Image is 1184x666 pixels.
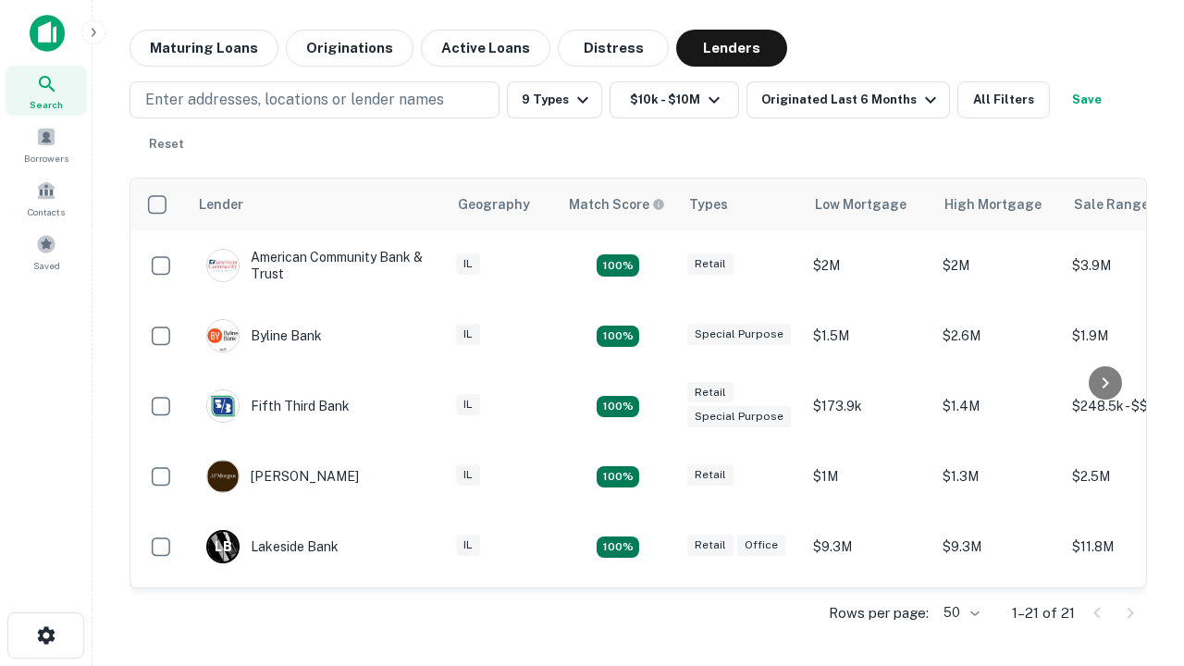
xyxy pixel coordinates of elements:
button: Originations [286,30,413,67]
div: Retail [687,382,734,403]
button: $10k - $10M [610,81,739,118]
img: picture [207,390,239,422]
p: Enter addresses, locations or lender names [145,89,444,111]
td: $2M [933,230,1063,301]
div: IL [456,324,480,345]
div: Fifth Third Bank [206,389,350,423]
button: Lenders [676,30,787,67]
span: Saved [33,258,60,273]
button: Reset [137,126,196,163]
td: $9.3M [804,512,933,582]
div: Retail [687,535,734,556]
td: $1.3M [933,441,1063,512]
div: Byline Bank [206,319,322,352]
a: Borrowers [6,119,87,169]
div: Retail [687,464,734,486]
div: Special Purpose [687,406,791,427]
td: $1.5M [804,301,933,371]
div: Originated Last 6 Months [761,89,942,111]
span: Search [30,97,63,112]
p: Rows per page: [829,602,929,624]
td: $1.5M [804,582,933,652]
img: capitalize-icon.png [30,15,65,52]
div: Retail [687,253,734,275]
td: $2.6M [933,301,1063,371]
div: Special Purpose [687,324,791,345]
p: 1–21 of 21 [1012,602,1075,624]
iframe: Chat Widget [1091,518,1184,607]
span: Contacts [28,204,65,219]
div: American Community Bank & Trust [206,249,428,282]
td: $1M [804,441,933,512]
h6: Match Score [569,194,661,215]
div: High Mortgage [944,193,1042,216]
td: $2M [804,230,933,301]
div: [PERSON_NAME] [206,460,359,493]
div: Matching Properties: 2, hasApolloMatch: undefined [597,396,639,418]
div: Matching Properties: 2, hasApolloMatch: undefined [597,466,639,488]
span: Borrowers [24,151,68,166]
th: Low Mortgage [804,179,933,230]
div: IL [456,253,480,275]
button: Distress [558,30,669,67]
div: IL [456,464,480,486]
div: Matching Properties: 3, hasApolloMatch: undefined [597,536,639,559]
th: Geography [447,179,558,230]
button: Save your search to get updates of matches that match your search criteria. [1057,81,1116,118]
th: Lender [188,179,447,230]
div: Lender [199,193,243,216]
div: Lakeside Bank [206,530,339,563]
img: picture [207,461,239,492]
p: L B [215,537,231,557]
div: Geography [458,193,530,216]
img: picture [207,250,239,281]
div: IL [456,535,480,556]
img: picture [207,320,239,351]
button: Originated Last 6 Months [746,81,950,118]
td: $1.4M [933,371,1063,441]
button: 9 Types [507,81,602,118]
a: Saved [6,227,87,277]
div: Types [689,193,728,216]
button: Enter addresses, locations or lender names [129,81,499,118]
td: $5.4M [933,582,1063,652]
button: Maturing Loans [129,30,278,67]
div: 50 [936,599,982,626]
div: IL [456,394,480,415]
a: Contacts [6,173,87,223]
button: Active Loans [421,30,550,67]
div: Office [737,535,785,556]
div: Low Mortgage [815,193,906,216]
div: Sale Range [1074,193,1149,216]
div: Matching Properties: 2, hasApolloMatch: undefined [597,254,639,277]
div: Matching Properties: 3, hasApolloMatch: undefined [597,326,639,348]
a: Search [6,66,87,116]
div: Capitalize uses an advanced AI algorithm to match your search with the best lender. The match sco... [569,194,665,215]
td: $9.3M [933,512,1063,582]
th: High Mortgage [933,179,1063,230]
th: Capitalize uses an advanced AI algorithm to match your search with the best lender. The match sco... [558,179,678,230]
button: All Filters [957,81,1050,118]
th: Types [678,179,804,230]
td: $173.9k [804,371,933,441]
